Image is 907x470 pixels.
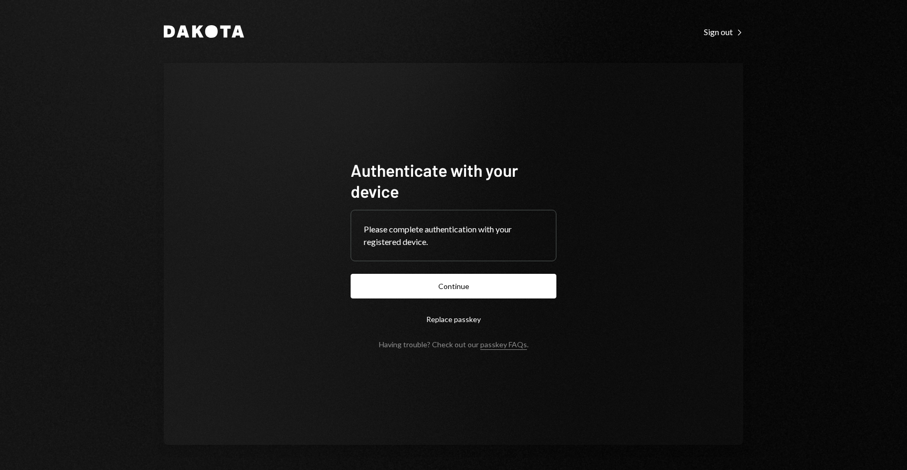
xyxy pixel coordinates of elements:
[351,307,556,332] button: Replace passkey
[351,159,556,201] h1: Authenticate with your device
[480,340,527,350] a: passkey FAQs
[704,27,743,37] div: Sign out
[379,340,529,349] div: Having trouble? Check out our .
[364,223,543,248] div: Please complete authentication with your registered device.
[704,26,743,37] a: Sign out
[351,274,556,298] button: Continue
